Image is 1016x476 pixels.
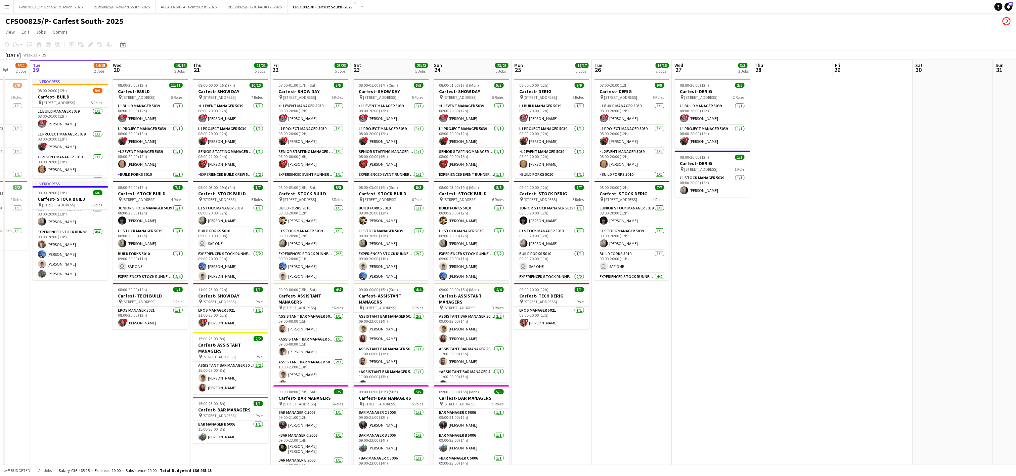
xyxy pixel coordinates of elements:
[36,29,46,35] span: Jobs
[21,29,29,35] span: Edit
[156,0,222,13] button: APEA0825/P- All Points East- 2025
[3,467,31,474] button: Budgeted
[19,28,32,36] a: Edit
[288,0,358,13] button: CFSO0825/P- Carfest South- 2025
[1005,3,1013,11] a: 84
[42,52,48,57] div: BST
[59,468,212,473] div: Salary £36 465.15 + Expenses £0.00 + Subsistence £0.00 =
[53,29,68,35] span: Comms
[222,0,288,13] button: BBC20925/P- BBC RADIO 2- 2025
[50,28,71,36] a: Comms
[37,468,53,473] span: All jobs
[33,28,49,36] a: Jobs
[14,0,88,13] button: GWDN0825/P- Gone Wild Devon- 2025
[5,52,21,58] div: [DATE]
[11,468,30,473] span: Budgeted
[5,16,124,26] h1: CFSO0825/P- Carfest South- 2025
[5,29,15,35] span: View
[88,0,156,13] button: REWS0825/P- Rewind South- 2025
[160,468,212,473] span: Total Budgeted £36 465.15
[1009,2,1013,6] span: 84
[1003,17,1011,25] app-user-avatar: Suzanne Edwards
[3,28,17,36] a: View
